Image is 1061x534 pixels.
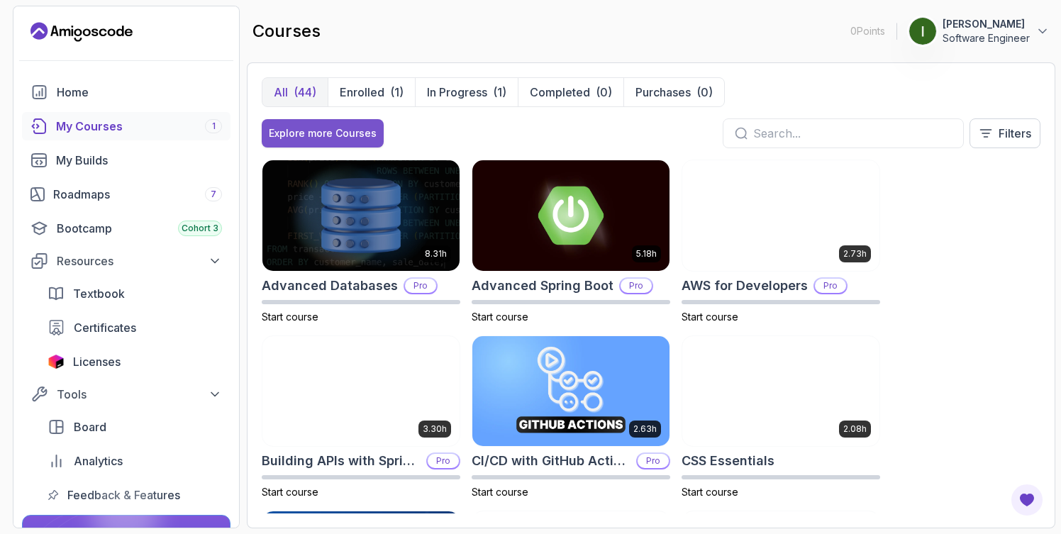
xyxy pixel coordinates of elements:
[682,336,879,447] img: CSS Essentials card
[39,313,230,342] a: certificates
[39,347,230,376] a: licenses
[472,160,670,271] img: Advanced Spring Boot card
[518,78,623,106] button: Completed(0)
[274,84,288,101] p: All
[73,285,125,302] span: Textbook
[22,112,230,140] a: courses
[56,152,222,169] div: My Builds
[22,78,230,106] a: home
[39,279,230,308] a: textbook
[53,186,222,203] div: Roadmaps
[74,452,123,469] span: Analytics
[67,486,180,504] span: Feedback & Features
[635,84,691,101] p: Purchases
[682,160,879,271] img: AWS for Developers card
[22,180,230,208] a: roadmaps
[633,423,657,435] p: 2.63h
[57,220,222,237] div: Bootcamp
[262,160,460,271] img: Advanced Databases card
[596,84,612,101] div: (0)
[943,31,1030,45] p: Software Engineer
[74,418,106,435] span: Board
[262,119,384,148] button: Explore more Courses
[472,276,613,296] h2: Advanced Spring Boot
[262,336,460,447] img: Building APIs with Spring Boot card
[638,454,669,468] p: Pro
[696,84,713,101] div: (0)
[682,276,808,296] h2: AWS for Developers
[909,17,1050,45] button: user profile image[PERSON_NAME]Software Engineer
[57,386,222,403] div: Tools
[843,423,867,435] p: 2.08h
[262,451,421,471] h2: Building APIs with Spring Boot
[22,146,230,174] a: builds
[815,279,846,293] p: Pro
[999,125,1031,142] p: Filters
[22,382,230,407] button: Tools
[57,252,222,269] div: Resources
[269,126,377,140] div: Explore more Courses
[493,84,506,101] div: (1)
[472,486,528,498] span: Start course
[39,481,230,509] a: feedback
[850,24,885,38] p: 0 Points
[56,118,222,135] div: My Courses
[262,276,398,296] h2: Advanced Databases
[423,423,447,435] p: 3.30h
[682,486,738,498] span: Start course
[73,353,121,370] span: Licenses
[22,248,230,274] button: Resources
[57,84,222,101] div: Home
[621,279,652,293] p: Pro
[428,454,459,468] p: Pro
[636,248,657,260] p: 5.18h
[39,413,230,441] a: board
[682,311,738,323] span: Start course
[30,21,133,43] a: Landing page
[182,223,218,234] span: Cohort 3
[472,451,631,471] h2: CI/CD with GitHub Actions
[472,311,528,323] span: Start course
[943,17,1030,31] p: [PERSON_NAME]
[262,486,318,498] span: Start course
[340,84,384,101] p: Enrolled
[472,336,670,447] img: CI/CD with GitHub Actions card
[294,84,316,101] div: (44)
[1010,483,1044,517] button: Open Feedback Button
[212,121,216,132] span: 1
[39,447,230,475] a: analytics
[909,18,936,45] img: user profile image
[405,279,436,293] p: Pro
[425,248,447,260] p: 8.31h
[970,118,1040,148] button: Filters
[843,248,867,260] p: 2.73h
[682,451,774,471] h2: CSS Essentials
[262,311,318,323] span: Start course
[390,84,404,101] div: (1)
[22,214,230,243] a: bootcamp
[262,78,328,106] button: All(44)
[74,319,136,336] span: Certificates
[211,189,216,200] span: 7
[415,78,518,106] button: In Progress(1)
[252,20,321,43] h2: courses
[623,78,724,106] button: Purchases(0)
[328,78,415,106] button: Enrolled(1)
[753,125,952,142] input: Search...
[427,84,487,101] p: In Progress
[48,355,65,369] img: jetbrains icon
[530,84,590,101] p: Completed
